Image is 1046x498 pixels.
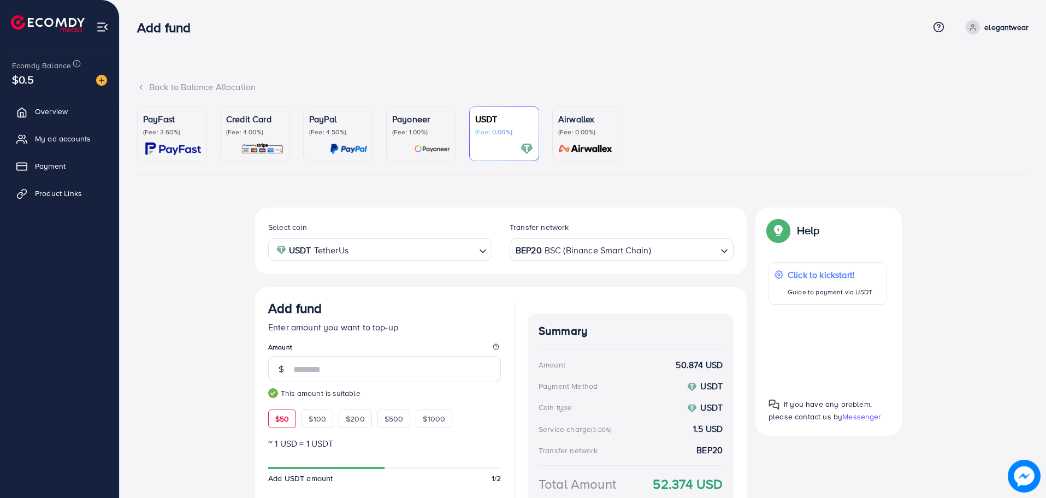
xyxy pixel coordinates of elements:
p: ~ 1 USD = 1 USDT [268,437,501,450]
span: $50 [275,413,289,424]
strong: 1.5 USD [693,423,723,435]
div: Search for option [510,238,734,260]
span: $0.5 [9,67,37,92]
strong: BEP20 [516,242,542,258]
img: card [521,143,533,155]
p: Click to kickstart! [788,268,872,281]
input: Search for option [352,241,475,258]
span: Payment [35,161,66,171]
img: card [555,143,616,155]
span: Product Links [35,188,82,199]
div: Amount [539,359,565,370]
p: elegantwear [984,21,1029,34]
p: Credit Card [226,112,284,126]
img: logo [11,15,85,32]
img: card [330,143,367,155]
span: Messenger [842,411,881,422]
strong: 50.874 USD [676,359,723,371]
label: Select coin [268,222,307,233]
p: (Fee: 3.60%) [143,128,201,137]
img: image [96,75,107,86]
strong: 52.374 USD [653,475,723,494]
div: Transfer network [539,445,598,456]
span: $1000 [423,413,445,424]
p: (Fee: 4.00%) [226,128,284,137]
span: Add USDT amount [268,473,333,484]
a: elegantwear [961,20,1029,34]
h3: Add fund [137,20,199,35]
p: (Fee: 1.00%) [392,128,450,137]
span: $500 [385,413,404,424]
p: Help [797,224,820,237]
p: Payoneer [392,112,450,126]
div: Coin type [539,402,572,413]
img: card [414,143,450,155]
p: Airwallex [558,112,616,126]
img: coin [276,245,286,255]
img: card [145,143,201,155]
strong: USDT [700,380,723,392]
p: Enter amount you want to top-up [268,321,501,334]
div: Search for option [268,238,492,260]
a: Overview [8,100,111,122]
span: Ecomdy Balance [12,60,71,71]
label: Transfer network [510,222,569,233]
span: My ad accounts [35,133,91,144]
p: Guide to payment via USDT [788,286,872,299]
img: coin [687,404,697,413]
span: 1/2 [492,473,501,484]
h3: Add fund [268,300,322,316]
input: Search for option [652,241,716,258]
span: BSC (Binance Smart Chain) [545,242,651,258]
p: PayFast [143,112,201,126]
a: Product Links [8,182,111,204]
small: This amount is suitable [268,388,501,399]
p: (Fee: 0.00%) [475,128,533,137]
small: (3.00%) [591,425,612,434]
strong: USDT [289,242,311,258]
img: guide [268,388,278,398]
img: menu [96,21,109,33]
h4: Summary [539,324,723,338]
img: Popup guide [769,221,788,240]
img: image [1008,460,1041,493]
p: PayPal [309,112,367,126]
img: Popup guide [769,399,779,410]
a: My ad accounts [8,128,111,150]
span: If you have any problem, please contact us by [769,399,872,422]
div: Service charge [539,424,615,435]
img: coin [687,382,697,392]
legend: Amount [268,342,501,356]
p: (Fee: 4.50%) [309,128,367,137]
p: USDT [475,112,533,126]
div: Total Amount [539,475,616,494]
strong: USDT [700,401,723,413]
span: $200 [346,413,365,424]
div: Payment Method [539,381,598,392]
div: Back to Balance Allocation [137,81,1029,93]
p: (Fee: 0.00%) [558,128,616,137]
strong: BEP20 [696,444,723,456]
span: $100 [309,413,326,424]
span: TetherUs [314,242,348,258]
a: Payment [8,155,111,177]
span: Overview [35,106,68,117]
img: card [241,143,284,155]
